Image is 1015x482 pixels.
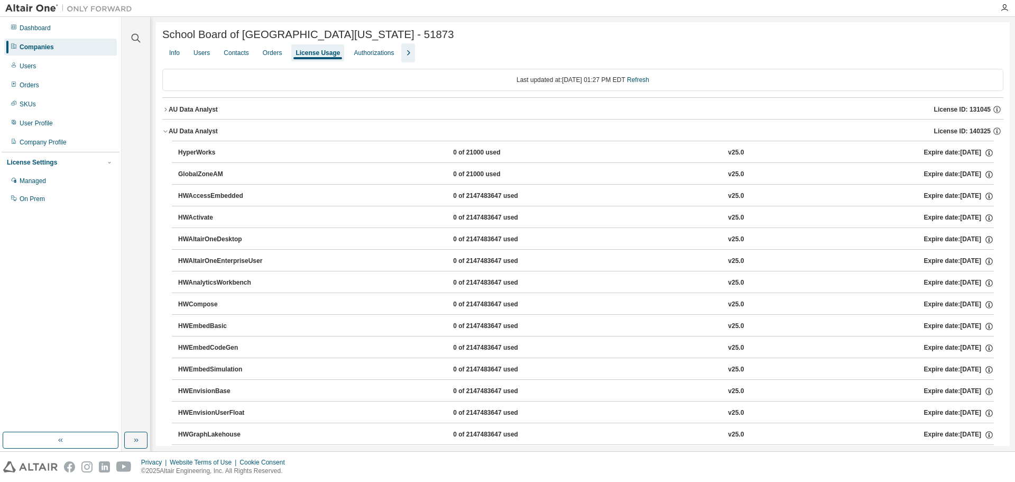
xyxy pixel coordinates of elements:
div: Expire date: [DATE] [924,300,994,310]
div: Expire date: [DATE] [924,235,994,244]
div: Privacy [141,458,170,467]
div: v25.0 [728,365,744,375]
button: HWCompose0 of 2147483647 usedv25.0Expire date:[DATE] [178,293,994,316]
div: v25.0 [728,300,744,310]
div: 0 of 2147483647 used [453,387,548,396]
div: Users [193,49,210,57]
div: Website Terms of Use [170,458,239,467]
div: 0 of 2147483647 used [453,322,548,331]
button: HWAltairOneEnterpriseUser0 of 2147483647 usedv25.0Expire date:[DATE] [178,250,994,273]
div: 0 of 2147483647 used [453,300,548,310]
div: HyperWorks [178,148,273,158]
div: 0 of 2147483647 used [453,192,548,201]
div: 0 of 2147483647 used [453,213,548,223]
a: Refresh [627,76,649,84]
div: HWEnvisionUserFloat [178,408,273,418]
img: Altair One [5,3,137,14]
div: Info [169,49,180,57]
div: Expire date: [DATE] [924,387,994,396]
div: 0 of 2147483647 used [453,343,548,353]
div: Expire date: [DATE] [924,192,994,201]
button: GlobalZoneAM0 of 21000 usedv25.0Expire date:[DATE] [178,163,994,186]
div: 0 of 2147483647 used [453,235,548,244]
div: v25.0 [728,257,744,266]
button: AU Data AnalystLicense ID: 131045 [162,98,1003,121]
div: v25.0 [728,192,744,201]
div: HWEmbedBasic [178,322,273,331]
img: linkedin.svg [99,461,110,472]
div: Managed [20,177,46,185]
img: altair_logo.svg [3,461,58,472]
div: 0 of 2147483647 used [453,408,548,418]
div: Orders [20,81,39,89]
div: v25.0 [728,343,744,353]
button: HWAnalyticsWorkbench0 of 2147483647 usedv25.0Expire date:[DATE] [178,271,994,295]
div: HWAltairOneEnterpriseUser [178,257,273,266]
div: HWEmbedCodeGen [178,343,273,353]
img: instagram.svg [81,461,93,472]
button: HWEmbedBasic0 of 2147483647 usedv25.0Expire date:[DATE] [178,315,994,338]
div: HWAccessEmbedded [178,192,273,201]
button: HWAccessEmbedded0 of 2147483647 usedv25.0Expire date:[DATE] [178,185,994,208]
div: v25.0 [728,148,744,158]
button: HWEnvisionBase0 of 2147483647 usedv25.0Expire date:[DATE] [178,380,994,403]
div: License Settings [7,158,57,167]
div: Expire date: [DATE] [924,278,994,288]
div: 0 of 2147483647 used [453,278,548,288]
button: HWGraphLakehouse0 of 2147483647 usedv25.0Expire date:[DATE] [178,423,994,447]
div: Last updated at: [DATE] 01:27 PM EDT [162,69,1003,91]
div: Contacts [224,49,248,57]
button: AU Data AnalystLicense ID: 140325 [162,120,1003,143]
div: HWActivate [178,213,273,223]
button: HWEmbedCodeGen0 of 2147483647 usedv25.0Expire date:[DATE] [178,337,994,360]
div: 0 of 21000 used [453,170,548,179]
div: v25.0 [728,430,744,440]
div: Expire date: [DATE] [924,148,994,158]
div: AU Data Analyst [169,127,218,135]
div: Orders [263,49,282,57]
button: HWEnvisionUserFloat0 of 2147483647 usedv25.0Expire date:[DATE] [178,402,994,425]
div: 0 of 2147483647 used [453,430,548,440]
div: HWEmbedSimulation [178,365,273,375]
p: © 2025 Altair Engineering, Inc. All Rights Reserved. [141,467,291,476]
img: facebook.svg [64,461,75,472]
div: Cookie Consent [239,458,291,467]
div: HWAnalyticsWorkbench [178,278,273,288]
div: Expire date: [DATE] [924,213,994,223]
div: HWGraphLakehouse [178,430,273,440]
img: youtube.svg [116,461,132,472]
div: v25.0 [728,322,744,331]
button: HWEmbedSimulation0 of 2147483647 usedv25.0Expire date:[DATE] [178,358,994,381]
div: HWAltairOneDesktop [178,235,273,244]
div: AU Data Analyst [169,105,218,114]
div: SKUs [20,100,36,108]
div: v25.0 [728,408,744,418]
div: Expire date: [DATE] [924,322,994,331]
div: HWCompose [178,300,273,310]
div: Company Profile [20,138,67,147]
div: Expire date: [DATE] [924,430,994,440]
div: HWEnvisionBase [178,387,273,396]
div: GlobalZoneAM [178,170,273,179]
div: 0 of 2147483647 used [453,365,548,375]
button: HWActivate0 of 2147483647 usedv25.0Expire date:[DATE] [178,206,994,230]
div: On Prem [20,195,45,203]
div: v25.0 [728,235,744,244]
div: v25.0 [728,278,744,288]
div: v25.0 [728,213,744,223]
div: Companies [20,43,54,51]
div: v25.0 [728,387,744,396]
span: License ID: 140325 [934,127,991,135]
div: Expire date: [DATE] [924,365,994,375]
div: Expire date: [DATE] [924,257,994,266]
div: v25.0 [728,170,744,179]
div: License Usage [296,49,340,57]
span: School Board of [GEOGRAPHIC_DATA][US_STATE] - 51873 [162,29,454,41]
button: HyperWorks0 of 21000 usedv25.0Expire date:[DATE] [178,141,994,165]
div: Authorizations [354,49,394,57]
div: Expire date: [DATE] [924,343,994,353]
div: Dashboard [20,24,51,32]
div: Users [20,62,36,70]
div: User Profile [20,119,53,128]
button: HWAltairOneDesktop0 of 2147483647 usedv25.0Expire date:[DATE] [178,228,994,251]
